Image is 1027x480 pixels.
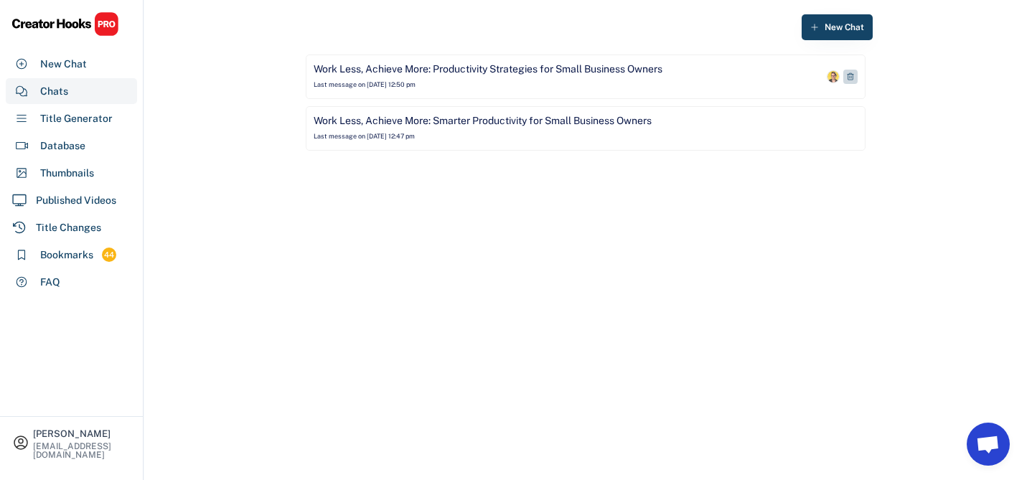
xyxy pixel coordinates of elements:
div: Bookmarks [40,248,93,263]
div: New Chat [40,57,87,72]
div: [PERSON_NAME] [33,429,131,438]
div: 44 [102,249,116,261]
div: [EMAIL_ADDRESS][DOMAIN_NAME] [33,442,131,459]
div: Title Changes [36,220,101,235]
div: Work Less, Achieve More: Smarter Productivity for Small Business Owners [314,114,652,128]
span: New Chat [825,23,864,32]
a: Open chat [967,423,1010,466]
div: Work Less, Achieve More: Productivity Strategies for Small Business Owners [314,62,662,77]
img: channels4_profile.jpg [827,71,839,83]
div: Last message on [DATE] 12:50 pm [314,80,416,90]
div: Published Videos [36,193,116,208]
button: New Chat [802,14,873,40]
div: Chats [40,84,68,99]
div: Last message on [DATE] 12:47 pm [314,132,415,141]
div: Thumbnails [40,166,94,181]
div: FAQ [40,275,60,290]
div: Database [40,138,85,154]
div: Title Generator [40,111,113,126]
img: CHPRO%20Logo.svg [11,11,119,37]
